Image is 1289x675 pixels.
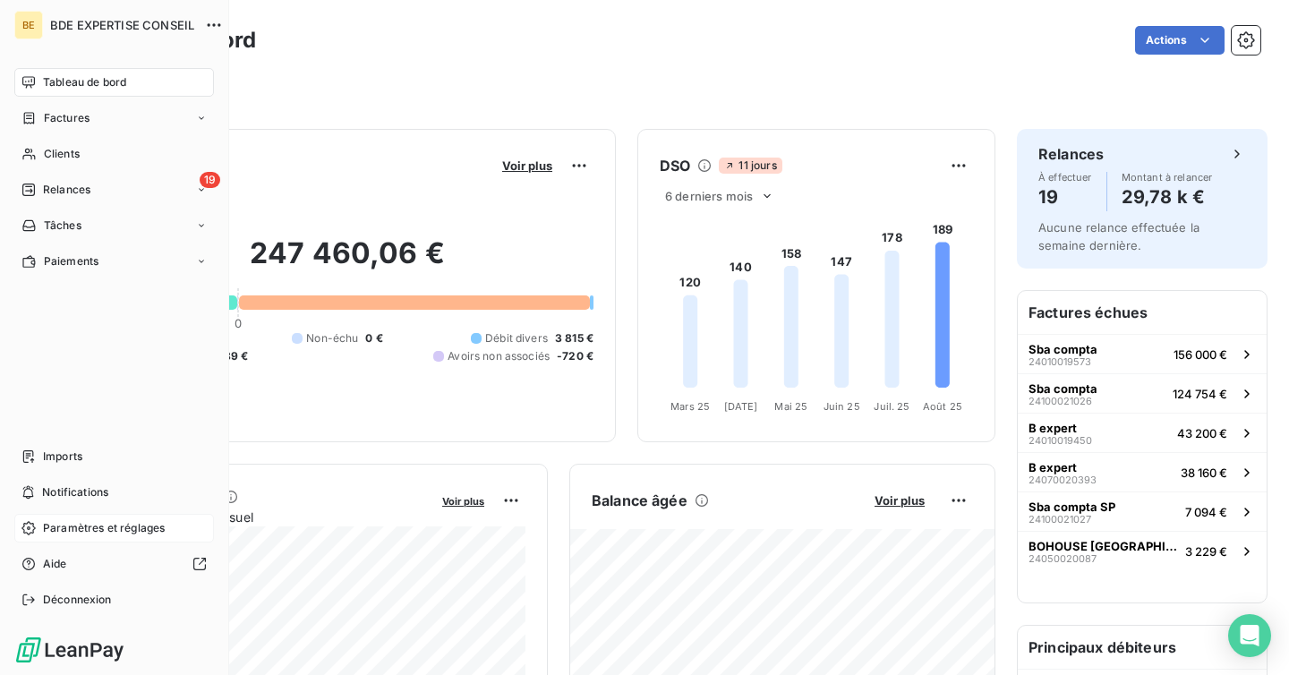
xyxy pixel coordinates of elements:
[1018,291,1267,334] h6: Factures échues
[44,218,81,234] span: Tâches
[1029,553,1097,564] span: 24050020087
[497,158,558,174] button: Voir plus
[43,74,126,90] span: Tableau de bord
[1018,531,1267,570] button: BOHOUSE [GEOGRAPHIC_DATA]240500200873 229 €
[14,175,214,204] a: 19Relances
[14,68,214,97] a: Tableau de bord
[43,556,67,572] span: Aide
[14,247,214,276] a: Paiements
[555,330,593,346] span: 3 815 €
[14,104,214,132] a: Factures
[1038,220,1199,252] span: Aucune relance effectuée la semaine dernière.
[1029,421,1077,435] span: B expert
[1038,172,1092,183] span: À effectuer
[43,182,90,198] span: Relances
[235,316,242,330] span: 0
[1029,539,1178,553] span: BOHOUSE [GEOGRAPHIC_DATA]
[1185,544,1227,559] span: 3 229 €
[365,330,382,346] span: 0 €
[1029,460,1077,474] span: B expert
[1174,347,1227,362] span: 156 000 €
[14,442,214,471] a: Imports
[1018,413,1267,452] button: B expert2401001945043 200 €
[1029,500,1115,514] span: Sba compta SP
[44,146,80,162] span: Clients
[1018,626,1267,669] h6: Principaux débiteurs
[724,400,758,413] tspan: [DATE]
[1181,466,1227,480] span: 38 160 €
[101,235,593,289] h2: 247 460,06 €
[44,110,90,126] span: Factures
[442,495,484,508] span: Voir plus
[1038,143,1104,165] h6: Relances
[1177,426,1227,440] span: 43 200 €
[592,490,687,511] h6: Balance âgée
[824,400,860,413] tspan: Juin 25
[306,330,358,346] span: Non-échu
[1135,26,1225,55] button: Actions
[923,400,962,413] tspan: Août 25
[1185,505,1227,519] span: 7 094 €
[1038,183,1092,211] h4: 19
[43,592,112,608] span: Déconnexion
[200,172,220,188] span: 19
[14,514,214,543] a: Paramètres et réglages
[43,449,82,465] span: Imports
[1029,435,1092,446] span: 24010019450
[50,18,194,32] span: BDE EXPERTISE CONSEIL
[1122,183,1213,211] h4: 29,78 k €
[14,550,214,578] a: Aide
[448,348,550,364] span: Avoirs non associés
[14,211,214,240] a: Tâches
[1228,614,1271,657] div: Open Intercom Messenger
[665,189,753,203] span: 6 derniers mois
[14,636,125,664] img: Logo LeanPay
[1122,172,1213,183] span: Montant à relancer
[42,484,108,500] span: Notifications
[101,508,430,526] span: Chiffre d'affaires mensuel
[557,348,593,364] span: -720 €
[869,492,930,508] button: Voir plus
[1018,373,1267,413] button: Sba compta24100021026124 754 €
[1029,342,1097,356] span: Sba compta
[1029,514,1091,525] span: 24100021027
[1018,334,1267,373] button: Sba compta24010019573156 000 €
[44,253,98,269] span: Paiements
[874,400,909,413] tspan: Juil. 25
[1018,491,1267,531] button: Sba compta SP241000210277 094 €
[1029,474,1097,485] span: 24070020393
[1018,452,1267,491] button: B expert2407002039338 160 €
[1173,387,1227,401] span: 124 754 €
[719,158,781,174] span: 11 jours
[1029,396,1092,406] span: 24100021026
[43,520,165,536] span: Paramètres et réglages
[14,140,214,168] a: Clients
[437,492,490,508] button: Voir plus
[1029,381,1097,396] span: Sba compta
[774,400,807,413] tspan: Mai 25
[1029,356,1091,367] span: 24010019573
[660,155,690,176] h6: DSO
[485,330,548,346] span: Débit divers
[14,11,43,39] div: BE
[502,158,552,173] span: Voir plus
[875,493,925,508] span: Voir plus
[670,400,710,413] tspan: Mars 25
